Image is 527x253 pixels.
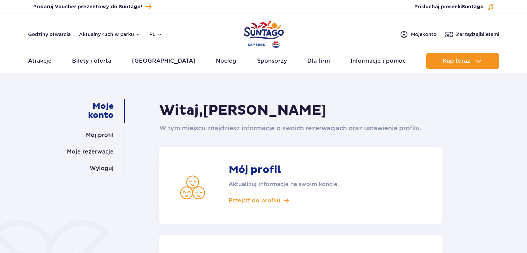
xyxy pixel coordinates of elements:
a: Zarządzajbiletami [445,30,499,38]
a: Atrakcje [28,53,52,69]
a: [GEOGRAPHIC_DATA] [132,53,195,69]
a: Bilety i oferta [72,53,111,69]
button: Kup teraz [426,53,499,69]
a: Godziny otwarcia [28,31,71,38]
a: Informacje i pomoc [351,53,406,69]
span: Suntago [462,5,484,9]
span: Podaruj Voucher prezentowy do Suntago! [33,3,142,10]
span: Moje konto [411,31,437,38]
a: Dla firm [307,53,330,69]
span: Posłuchaj piosenki [414,3,484,10]
span: Przejdź do profilu [229,197,280,204]
a: Sponsorzy [257,53,287,69]
a: Przejdź do profilu [229,197,392,204]
button: Posłuchaj piosenkiSuntago [414,3,494,10]
a: Mojekonto [400,30,437,38]
a: Moje konto [69,99,114,123]
span: Zarządzaj biletami [456,31,499,38]
h1: Witaj, [159,102,442,119]
a: Moje rezerwacje [67,143,114,160]
button: pl [149,31,163,38]
strong: Mój profil [229,164,392,176]
a: Mój profil [86,127,114,143]
a: Wyloguj [90,160,114,177]
span: Kup teraz [443,58,470,64]
a: Podaruj Voucher prezentowy do Suntago! [33,2,151,11]
button: Aktualny ruch w parku [79,32,141,37]
a: Park of Poland [244,17,284,49]
a: Nocleg [216,53,236,69]
span: [PERSON_NAME] [203,102,326,119]
p: Aktualizuj informacje na swoim koncie. [229,180,392,189]
p: W tym miejscu znajdziesz informacje o swoich rezerwacjach oraz ustawienia profilu. [159,123,442,133]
